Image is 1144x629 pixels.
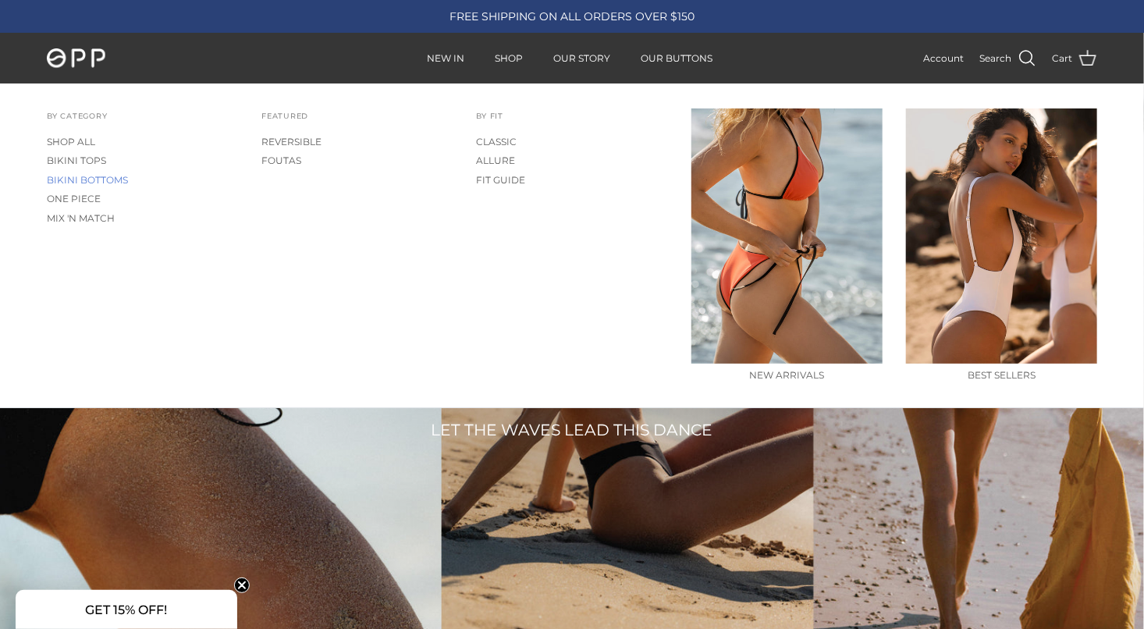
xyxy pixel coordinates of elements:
[233,34,908,83] div: Primary
[47,209,238,228] a: MIX 'N MATCH
[691,368,883,382] div: NEW ARRIVALS
[261,112,308,133] a: FEATURED
[906,368,1097,382] div: BEST SELLERS
[414,34,479,83] a: NEW IN
[16,590,237,629] div: GET 15% OFF!Close teaser
[369,9,775,23] div: FREE SHIPPING ON ALL ORDERS OVER $150
[476,112,503,133] a: BY FIT
[1052,48,1097,69] a: Cart
[476,133,667,151] a: CLASSIC
[979,48,1036,69] a: Search
[47,48,105,69] img: OPP Swimwear
[47,171,238,190] a: BIKINI BOTTOMS
[979,51,1011,66] span: Search
[261,133,453,151] a: REVERSIBLE
[691,108,883,382] a: NEW ARRIVALS
[923,51,964,66] a: Account
[86,602,168,617] span: GET 15% OFF!
[540,34,625,83] a: OUR STORY
[906,108,1097,382] a: BEST SELLERS
[627,34,727,83] a: OUR BUTTONS
[47,112,107,133] a: BY CATEGORY
[476,151,667,170] a: ALLURE
[1052,51,1072,66] span: Cart
[47,151,238,170] a: BIKINI TOPS
[47,133,238,151] a: SHOP ALL
[243,418,902,442] p: LET THE WAVES LEAD THIS DANCE
[47,190,238,208] a: ONE PIECE
[261,151,453,170] a: FOUTAS
[234,577,250,593] button: Close teaser
[476,171,667,190] a: FIT GUIDE
[481,34,538,83] a: SHOP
